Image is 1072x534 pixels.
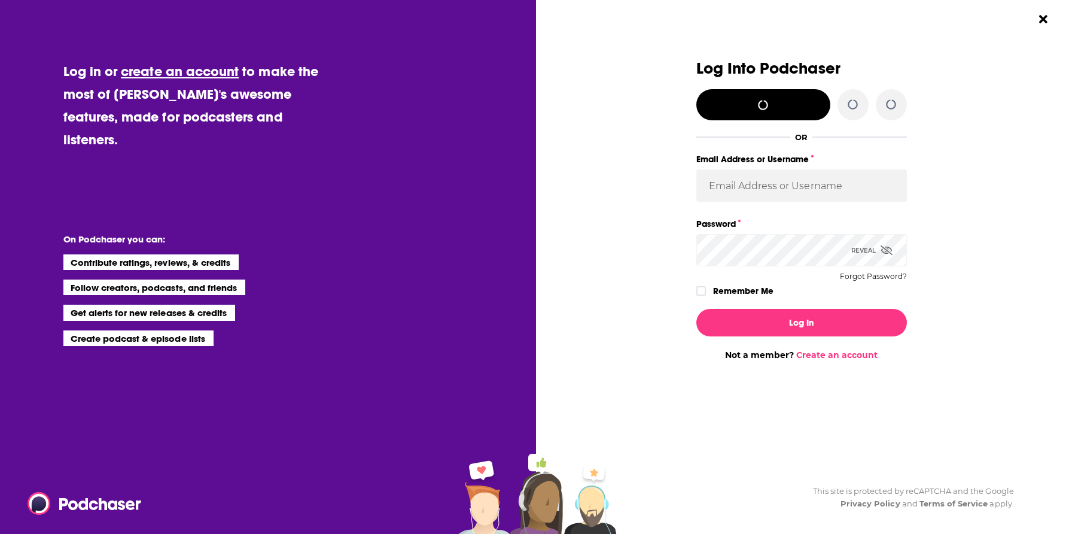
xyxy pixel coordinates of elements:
[851,234,893,266] div: Reveal
[696,169,907,202] input: Email Address or Username
[696,309,907,336] button: Log In
[696,350,907,360] div: Not a member?
[121,63,239,80] a: create an account
[63,330,214,346] li: Create podcast & episode lists
[1032,8,1055,31] button: Close Button
[63,305,235,320] li: Get alerts for new releases & credits
[63,280,246,295] li: Follow creators, podcasts, and friends
[63,233,303,245] li: On Podchaser you can:
[63,254,239,270] li: Contribute ratings, reviews, & credits
[696,60,907,77] h3: Log Into Podchaser
[840,272,907,281] button: Forgot Password?
[713,283,773,299] label: Remember Me
[28,492,142,515] img: Podchaser - Follow, Share and Rate Podcasts
[696,216,907,232] label: Password
[28,492,133,515] a: Podchaser - Follow, Share and Rate Podcasts
[696,151,907,167] label: Email Address or Username
[795,132,808,142] div: OR
[803,485,1014,510] div: This site is protected by reCAPTCHA and the Google and apply.
[840,499,900,508] a: Privacy Policy
[919,499,988,508] a: Terms of Service
[796,350,878,360] a: Create an account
